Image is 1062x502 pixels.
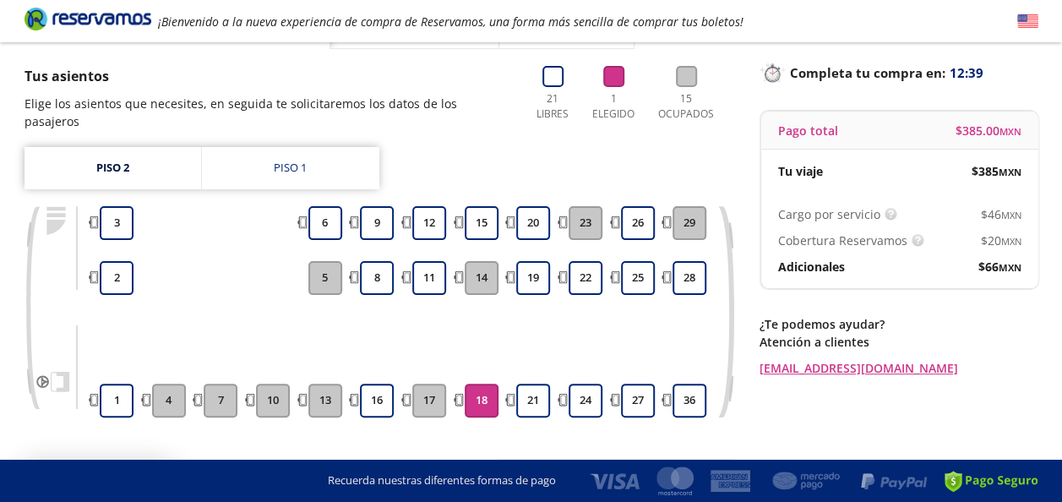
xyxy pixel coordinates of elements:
button: 1 [100,384,133,417]
span: $ 385.00 [956,122,1021,139]
p: Cobertura Reservamos [778,232,907,249]
p: Tu viaje [778,162,823,180]
button: 25 [621,261,655,295]
button: 20 [516,206,550,240]
a: Brand Logo [25,6,151,36]
p: Completa tu compra en : [760,61,1038,85]
button: 14 [465,261,498,295]
em: ¡Bienvenido a la nueva experiencia de compra de Reservamos, una forma más sencilla de comprar tus... [158,14,743,30]
button: English [1017,11,1038,32]
button: 11 [412,261,446,295]
small: MXN [999,125,1021,138]
p: ¿Te podemos ayudar? [760,315,1038,333]
p: Tus asientos [25,66,513,86]
button: 3 [100,206,133,240]
p: 1 Elegido [588,91,639,122]
button: 12 [412,206,446,240]
button: 23 [569,206,602,240]
p: 15 Ocupados [651,91,722,122]
p: Atención a clientes [760,333,1038,351]
button: 26 [621,206,655,240]
button: 17 [412,384,446,417]
button: 8 [360,261,394,295]
small: MXN [999,166,1021,178]
i: Brand Logo [25,6,151,31]
button: 2 [100,261,133,295]
span: 12:39 [950,63,983,83]
span: $ 20 [981,232,1021,249]
button: 22 [569,261,602,295]
button: 28 [673,261,706,295]
span: $ 46 [981,205,1021,223]
small: MXN [1001,209,1021,221]
span: $ 385 [972,162,1021,180]
button: 36 [673,384,706,417]
p: Elige los asientos que necesites, en seguida te solicitaremos los datos de los pasajeros [25,95,513,130]
a: Piso 2 [25,147,201,189]
p: Recuerda nuestras diferentes formas de pago [328,472,556,489]
button: 6 [308,206,342,240]
small: MXN [999,261,1021,274]
button: 13 [308,384,342,417]
p: 21 Libres [530,91,576,122]
small: MXN [1001,235,1021,248]
p: Pago total [778,122,838,139]
button: 16 [360,384,394,417]
button: 19 [516,261,550,295]
button: 21 [516,384,550,417]
button: 15 [465,206,498,240]
a: [EMAIL_ADDRESS][DOMAIN_NAME] [760,359,1038,377]
button: 7 [204,384,237,417]
button: 9 [360,206,394,240]
button: 18 [465,384,498,417]
a: Piso 1 [202,147,379,189]
button: 24 [569,384,602,417]
button: 5 [308,261,342,295]
button: 27 [621,384,655,417]
button: 10 [256,384,290,417]
p: Adicionales [778,258,845,276]
p: Cargo por servicio [778,205,880,223]
div: Piso 1 [274,160,307,177]
button: 29 [673,206,706,240]
span: $ 66 [978,258,1021,276]
button: 4 [152,384,186,417]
